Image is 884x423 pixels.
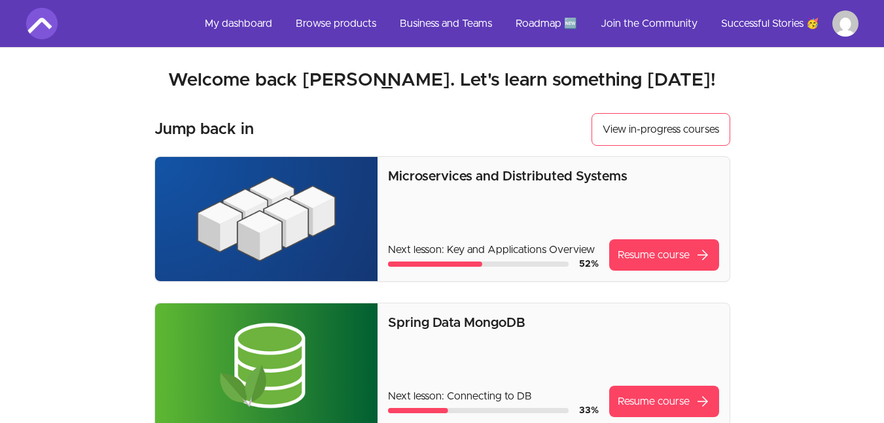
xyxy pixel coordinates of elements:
[695,247,711,263] span: arrow_forward
[285,8,387,39] a: Browse products
[388,314,718,332] p: Spring Data MongoDB
[388,408,568,413] div: Course progress
[389,8,503,39] a: Business and Teams
[154,119,254,140] h3: Jump back in
[832,10,858,37] img: Profile image for Sue Mwemeke
[579,406,599,415] span: 33 %
[194,8,283,39] a: My dashboard
[388,388,598,404] p: Next lesson: Connecting to DB
[388,262,568,267] div: Course progress
[609,239,719,271] a: Resume coursearrow_forward
[803,341,884,403] iframe: chat widget
[505,8,588,39] a: Roadmap 🆕
[695,394,711,409] span: arrow_forward
[579,260,599,269] span: 52 %
[26,69,858,92] h2: Welcome back [PERSON_NAME]. Let's learn something [DATE]!
[26,8,58,39] img: Amigoscode logo
[194,8,858,39] nav: Main
[711,8,830,39] a: Successful Stories 🥳
[388,242,598,258] p: Next lesson: Key and Applications Overview
[609,386,719,417] a: Resume coursearrow_forward
[592,113,730,146] button: View in-progress courses
[388,167,718,186] p: Microservices and Distributed Systems
[590,8,708,39] a: Join the Community
[155,157,378,281] img: Product image for Microservices and Distributed Systems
